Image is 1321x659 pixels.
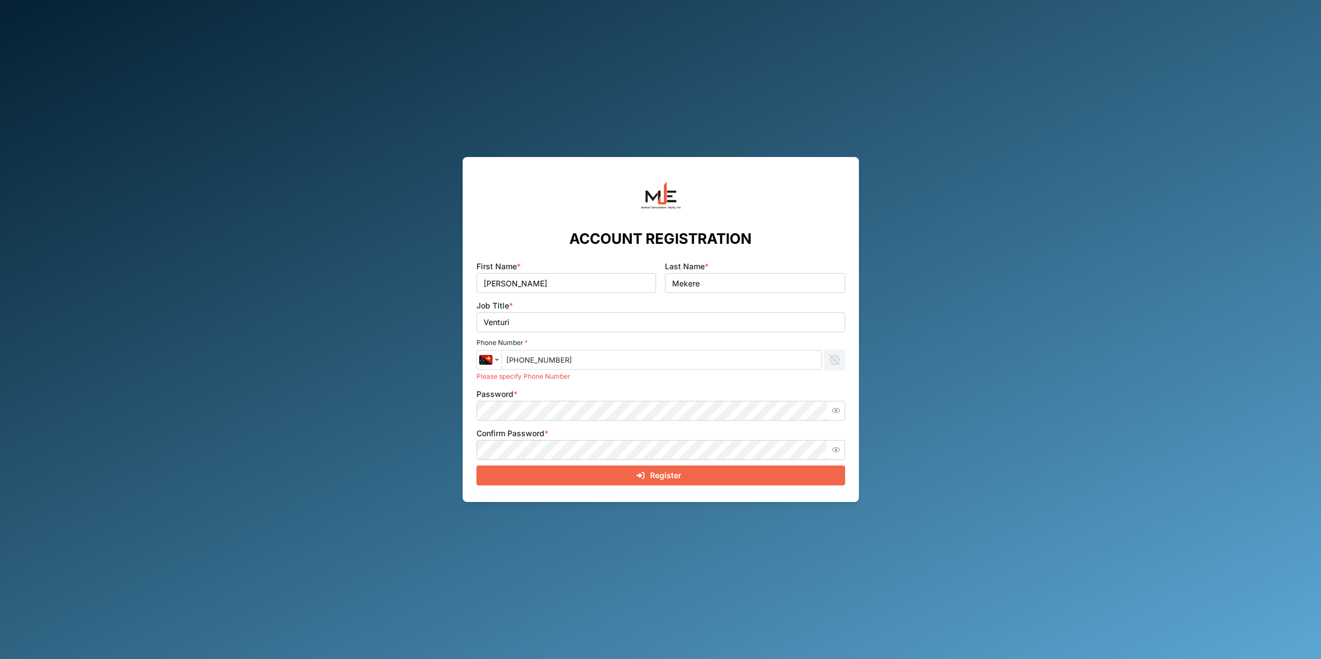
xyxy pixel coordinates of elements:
[665,260,709,273] label: Last Name
[476,300,513,312] label: Job Title
[476,388,517,400] label: Password
[476,260,521,273] label: First Name
[650,466,682,485] span: Register
[476,466,845,485] button: Register
[476,372,845,382] div: Please specify Phone Number
[476,427,548,440] label: Confirm Password
[476,338,845,348] div: Phone Number
[569,229,752,248] h2: ACCOUNT REGISTRATION
[476,350,502,370] button: Country selector
[578,174,743,218] img: Company Logo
